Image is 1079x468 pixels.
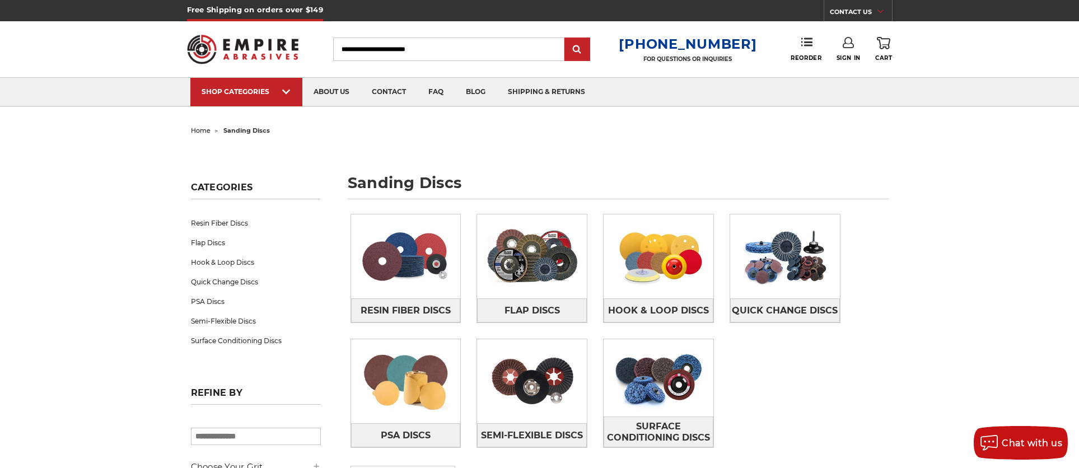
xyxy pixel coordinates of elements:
span: Resin Fiber Discs [361,301,451,320]
span: PSA Discs [381,426,431,445]
a: PSA Discs [351,423,461,447]
span: Surface Conditioning Discs [604,417,713,447]
img: Quick Change Discs [730,218,840,295]
h5: Categories [191,182,321,199]
a: Semi-Flexible Discs [191,311,321,331]
img: Flap Discs [477,218,587,295]
a: Quick Change Discs [730,298,840,322]
span: Sign In [837,54,861,62]
input: Submit [566,39,588,61]
a: Hook & Loop Discs [191,252,321,272]
a: Surface Conditioning Discs [604,416,713,447]
a: blog [455,78,497,106]
img: Surface Conditioning Discs [604,339,713,416]
span: sanding discs [223,127,270,134]
a: Cart [875,37,892,62]
a: Flap Discs [477,298,587,322]
span: Flap Discs [505,301,560,320]
span: Chat with us [1002,438,1062,448]
img: Semi-Flexible Discs [477,343,587,420]
a: Reorder [791,37,821,61]
a: PSA Discs [191,292,321,311]
a: Surface Conditioning Discs [191,331,321,350]
a: faq [417,78,455,106]
div: SHOP CATEGORIES [202,87,291,96]
span: Cart [875,54,892,62]
span: Quick Change Discs [732,301,838,320]
a: contact [361,78,417,106]
a: home [191,127,211,134]
h1: sanding discs [348,175,889,199]
span: Semi-Flexible Discs [481,426,583,445]
a: shipping & returns [497,78,596,106]
span: Reorder [791,54,821,62]
img: Resin Fiber Discs [351,218,461,295]
a: CONTACT US [830,6,892,21]
a: about us [302,78,361,106]
img: PSA Discs [351,343,461,420]
a: Flap Discs [191,233,321,252]
a: Quick Change Discs [191,272,321,292]
p: FOR QUESTIONS OR INQUIRIES [619,55,756,63]
h5: Refine by [191,387,321,405]
a: Resin Fiber Discs [191,213,321,233]
button: Chat with us [974,426,1068,460]
a: Semi-Flexible Discs [477,423,587,447]
a: [PHONE_NUMBER] [619,36,756,52]
img: Empire Abrasives [187,27,299,71]
a: Resin Fiber Discs [351,298,461,322]
a: Hook & Loop Discs [604,298,713,322]
img: Hook & Loop Discs [604,218,713,295]
span: Hook & Loop Discs [608,301,709,320]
